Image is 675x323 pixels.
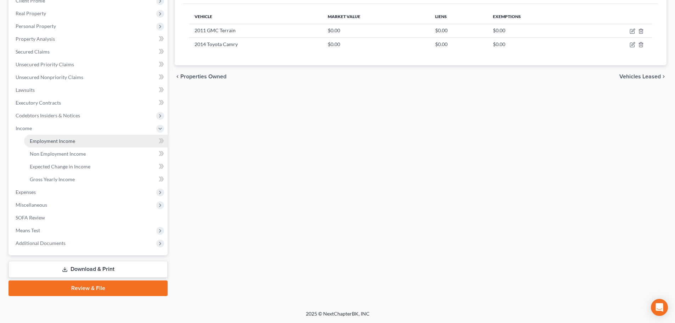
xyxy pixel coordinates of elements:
th: Market Value [322,10,429,24]
span: Expenses [16,189,36,195]
div: Open Intercom Messenger [651,299,668,316]
span: Real Property [16,10,46,16]
a: Secured Claims [10,45,168,58]
td: $0.00 [429,24,487,37]
span: Non Employment Income [30,151,86,157]
a: Review & File [9,280,168,296]
span: Personal Property [16,23,56,29]
button: chevron_left Properties Owned [175,74,226,79]
button: Vehicles Leased chevron_right [619,74,666,79]
span: Gross Yearly Income [30,176,75,182]
td: 2014 Toyota Camry [189,38,322,51]
span: Vehicles Leased [619,74,661,79]
a: Unsecured Priority Claims [10,58,168,71]
span: Expected Change in Income [30,163,90,169]
a: Unsecured Nonpriority Claims [10,71,168,84]
td: $0.00 [487,38,583,51]
a: Lawsuits [10,84,168,96]
a: Employment Income [24,135,168,147]
td: $0.00 [322,24,429,37]
a: SOFA Review [10,211,168,224]
span: Employment Income [30,138,75,144]
span: Miscellaneous [16,202,47,208]
th: Exemptions [487,10,583,24]
a: Expected Change in Income [24,160,168,173]
a: Download & Print [9,261,168,278]
span: Additional Documents [16,240,66,246]
th: Vehicle [189,10,322,24]
th: Liens [429,10,487,24]
span: Means Test [16,227,40,233]
a: Executory Contracts [10,96,168,109]
div: 2025 © NextChapterBK, INC [136,310,540,323]
span: Unsecured Priority Claims [16,61,74,67]
span: Secured Claims [16,49,50,55]
i: chevron_right [661,74,666,79]
span: SOFA Review [16,215,45,221]
a: Non Employment Income [24,147,168,160]
span: Executory Contracts [16,100,61,106]
span: Income [16,125,32,131]
span: Codebtors Insiders & Notices [16,112,80,118]
td: 2011 GMC Terrain [189,24,322,37]
td: $0.00 [487,24,583,37]
span: Property Analysis [16,36,55,42]
span: Unsecured Nonpriority Claims [16,74,83,80]
a: Gross Yearly Income [24,173,168,186]
td: $0.00 [429,38,487,51]
i: chevron_left [175,74,180,79]
td: $0.00 [322,38,429,51]
span: Lawsuits [16,87,35,93]
span: Properties Owned [180,74,226,79]
a: Property Analysis [10,33,168,45]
